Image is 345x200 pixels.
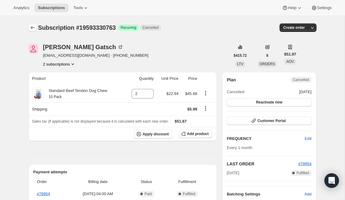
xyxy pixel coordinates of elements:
[317,5,332,10] span: Settings
[43,44,123,50] div: [PERSON_NAME] Gatsch
[142,25,159,30] span: Cancelled
[266,53,268,58] span: 8
[301,134,315,144] button: Edit
[28,23,37,32] button: Subscriptions
[283,25,305,30] span: Create order
[180,72,199,85] th: Price
[296,171,309,175] span: Fulfilled
[33,175,67,188] th: Order
[166,91,179,96] span: $22.94
[183,192,195,196] span: Fulfilled
[69,191,127,197] span: [DATE] · 04:00 AM
[49,95,62,99] small: 10 Pack
[227,117,311,125] button: Customer Portal
[10,4,33,12] button: Analytics
[175,119,187,124] span: $51.87
[201,90,210,97] button: Product actions
[263,51,272,60] button: 8
[299,89,312,95] span: [DATE]
[125,72,156,85] th: Quantity
[293,77,309,82] span: Cancelled
[278,4,306,12] button: Help
[38,24,116,31] span: Subscription #19593330763
[307,4,335,12] button: Settings
[44,88,107,100] div: Standard Beef Tendon Dog Chew
[284,51,296,57] span: $51.97
[73,5,83,10] span: Tools
[324,173,339,188] div: Open Intercom Messenger
[234,53,247,58] span: $415.72
[28,72,125,85] th: Product
[237,62,243,66] span: LTV
[69,179,127,185] span: Billing date
[32,88,44,100] img: product img
[304,191,311,197] span: Add
[227,136,305,142] h2: FREQUENCY
[33,169,213,175] h2: Payment attempts
[298,161,311,167] button: #79954
[142,132,169,137] span: Apply discount
[121,25,136,30] span: Recurring
[37,192,50,196] a: #79954
[28,102,125,116] th: Shipping
[13,5,29,10] span: Analytics
[201,105,210,112] button: Shipping actions
[38,5,65,10] span: Subscriptions
[286,59,294,64] span: AOV
[227,98,311,107] button: Reactivate now
[227,77,236,83] h2: Plan
[301,189,315,199] button: Add
[145,192,152,196] span: Paid
[227,170,239,176] span: [DATE]
[227,89,244,95] span: Cancelled
[34,4,69,12] button: Subscriptions
[187,131,209,136] span: Add product
[179,130,212,138] button: Add product
[288,5,296,10] span: Help
[187,107,197,111] span: $5.99
[227,145,252,150] span: Every 1 month
[43,61,76,67] button: Product actions
[305,136,311,142] span: Edit
[130,179,162,185] span: Status
[257,118,286,123] span: Customer Portal
[256,100,282,105] span: Reactivate now
[166,179,209,185] span: Fulfillment
[134,130,172,139] button: Apply discount
[280,23,308,32] button: Create order
[260,62,275,66] span: ORDERS
[28,44,38,54] span: Yvonne Gatsch
[230,51,250,60] button: $415.72
[156,72,180,85] th: Unit Price
[227,191,304,197] h6: Batching Settings
[70,4,92,12] button: Tools
[298,161,311,166] a: #79954
[43,53,149,59] span: [EMAIL_ADDRESS][DOMAIN_NAME] · [PHONE_NUMBER]
[227,161,298,167] h2: LAST ORDER
[32,119,169,124] span: Sales tax (if applicable) is not displayed because it is calculated with each new order.
[185,91,197,96] span: $45.88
